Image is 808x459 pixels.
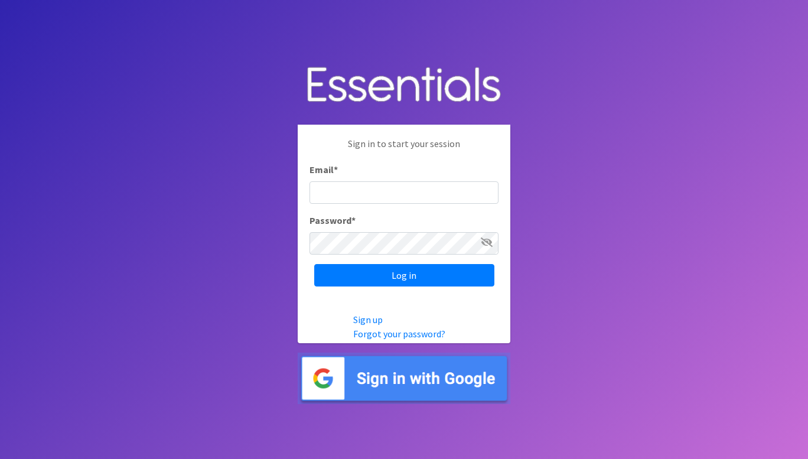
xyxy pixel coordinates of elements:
[334,164,338,175] abbr: required
[309,162,338,177] label: Email
[353,314,383,325] a: Sign up
[298,353,510,404] img: Sign in with Google
[309,136,499,162] p: Sign in to start your session
[314,264,494,287] input: Log in
[309,213,356,227] label: Password
[351,214,356,226] abbr: required
[353,328,445,340] a: Forgot your password?
[298,55,510,116] img: Human Essentials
